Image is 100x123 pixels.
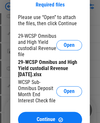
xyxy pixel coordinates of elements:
div: 29-WCSP Omnibus and High Yield custodial Revenue file [18,33,56,57]
button: Open [56,86,82,97]
button: Open [56,40,82,50]
div: Required files [36,2,65,8]
img: Continue [58,117,63,122]
div: Please use “Open” to attach the files, then click Continue [18,14,82,26]
div: 29-WCSP Omnibus and High Yield custodial Revenue [DATE].xlsx [18,59,82,77]
div: WCSP Sub-Omnibus Deposit Month End Interest Check file [18,79,56,104]
span: Open [64,43,75,48]
span: Continue [37,117,55,122]
span: Open [64,89,75,94]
